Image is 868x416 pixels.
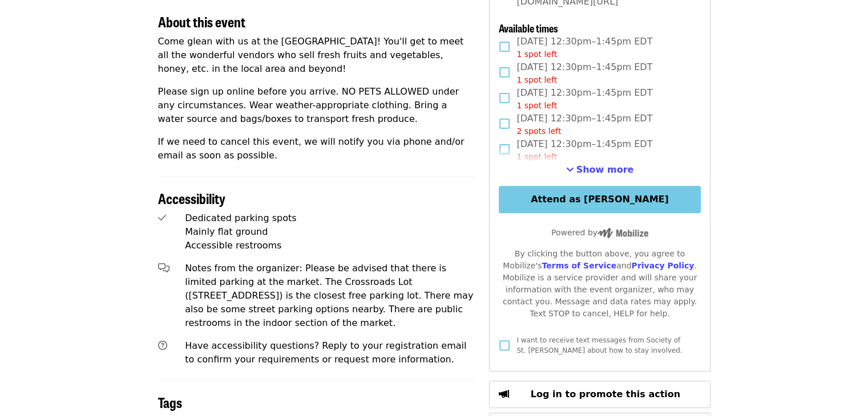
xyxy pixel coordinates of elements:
[516,112,652,137] span: [DATE] 12:30pm–1:45pm EDT
[158,213,166,223] i: check icon
[516,127,561,136] span: 2 spots left
[185,211,475,225] div: Dedicated parking spots
[185,263,473,328] span: Notes from the organizer: Please be advised that there is limited parking at the market. The Cros...
[158,35,476,76] p: Come glean with us at the [GEOGRAPHIC_DATA]! You'll get to meet all the wonderful vendors who sel...
[516,336,682,354] span: I want to receive text messages from Society of St. [PERSON_NAME] about how to stay involved.
[499,21,558,35] span: Available times
[499,186,700,213] button: Attend as [PERSON_NAME]
[158,392,182,412] span: Tags
[516,35,652,60] span: [DATE] 12:30pm–1:45pm EDT
[489,381,710,408] button: Log in to promote this action
[185,340,466,365] span: Have accessibility questions? Reply to your registration email to confirm your requirements or re...
[158,85,476,126] p: Please sign up online before you arrive. NO PETS ALLOWED under any circumstances. Wear weather-ap...
[516,86,652,112] span: [DATE] 12:30pm–1:45pm EDT
[516,152,557,161] span: 1 spot left
[542,261,616,270] a: Terms of Service
[516,50,557,59] span: 1 spot left
[631,261,694,270] a: Privacy Policy
[499,248,700,320] div: By clicking the button above, you agree to Mobilize's and . Mobilize is a service provider and wi...
[566,163,634,177] button: See more timeslots
[158,11,245,31] span: About this event
[158,263,169,274] i: comments-alt icon
[185,225,475,239] div: Mainly flat ground
[516,60,652,86] span: [DATE] 12:30pm–1:45pm EDT
[576,164,634,175] span: Show more
[516,75,557,84] span: 1 spot left
[158,135,476,162] p: If we need to cancel this event, we will notify you via phone and/or email as soon as possible.
[158,340,167,351] i: question-circle icon
[531,389,680,399] span: Log in to promote this action
[597,228,648,238] img: Powered by Mobilize
[158,188,225,208] span: Accessibility
[185,239,475,252] div: Accessible restrooms
[551,228,648,237] span: Powered by
[516,101,557,110] span: 1 spot left
[516,137,652,163] span: [DATE] 12:30pm–1:45pm EDT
